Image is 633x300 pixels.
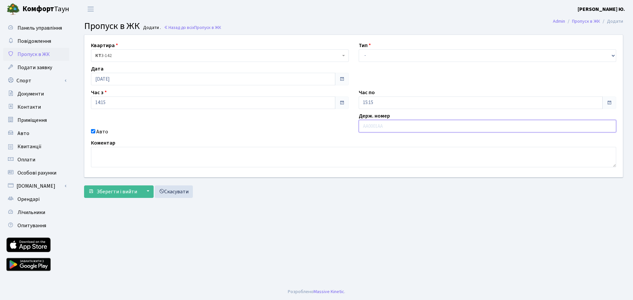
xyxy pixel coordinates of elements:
span: Таун [22,4,69,15]
a: Орендарі [3,193,69,206]
span: Оплати [17,156,35,163]
b: [PERSON_NAME] Ю. [578,6,625,13]
b: КТ [95,52,101,59]
a: Пропуск в ЖК [572,18,600,25]
label: Авто [96,128,108,136]
a: Опитування [3,219,69,232]
a: Особові рахунки [3,166,69,179]
span: Контакти [17,103,41,111]
div: Розроблено . [288,288,345,295]
a: Лічильники [3,206,69,219]
a: Admin [553,18,565,25]
img: logo.png [7,3,20,16]
span: Повідомлення [17,38,51,45]
label: Держ. номер [359,112,390,120]
span: Документи [17,90,44,97]
span: Орендарі [17,196,40,203]
span: Приміщення [17,117,47,124]
a: Контакти [3,100,69,114]
a: Приміщення [3,114,69,127]
a: Massive Kinetic [314,288,344,295]
a: Оплати [3,153,69,166]
a: Повідомлення [3,35,69,48]
label: Коментар [91,139,115,147]
span: Квитанції [17,143,42,150]
span: Авто [17,130,29,137]
label: Тип [359,41,371,49]
span: Панель управління [17,24,62,32]
a: Панель управління [3,21,69,35]
span: Пропуск в ЖК [194,24,221,31]
a: Скасувати [155,185,193,198]
a: Пропуск в ЖК [3,48,69,61]
button: Переключити навігацію [82,4,99,14]
a: Авто [3,127,69,140]
a: [PERSON_NAME] Ю. [578,5,625,13]
label: Квартира [91,41,118,49]
nav: breadcrumb [543,14,633,28]
span: Подати заявку [17,64,52,71]
span: Пропуск в ЖК [17,51,50,58]
b: Комфорт [22,4,54,14]
span: Опитування [17,222,46,229]
label: Дата [91,65,104,73]
li: Додати [600,18,623,25]
span: Зберегти і вийти [97,188,137,195]
a: [DOMAIN_NAME] [3,179,69,193]
span: <b>КТ</b>&nbsp;&nbsp;&nbsp;&nbsp;3-142 [95,52,341,59]
a: Документи [3,87,69,100]
input: AA0001AA [359,120,617,132]
a: Спорт [3,74,69,87]
label: Час з [91,89,107,96]
a: Назад до всіхПропуск в ЖК [164,24,221,31]
span: Особові рахунки [17,169,56,177]
small: Додати . [142,25,161,31]
label: Час по [359,89,375,96]
a: Подати заявку [3,61,69,74]
span: Лічильники [17,209,45,216]
a: Квитанції [3,140,69,153]
span: Пропуск в ЖК [84,19,140,33]
button: Зберегти і вийти [84,185,141,198]
span: <b>КТ</b>&nbsp;&nbsp;&nbsp;&nbsp;3-142 [91,49,349,62]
